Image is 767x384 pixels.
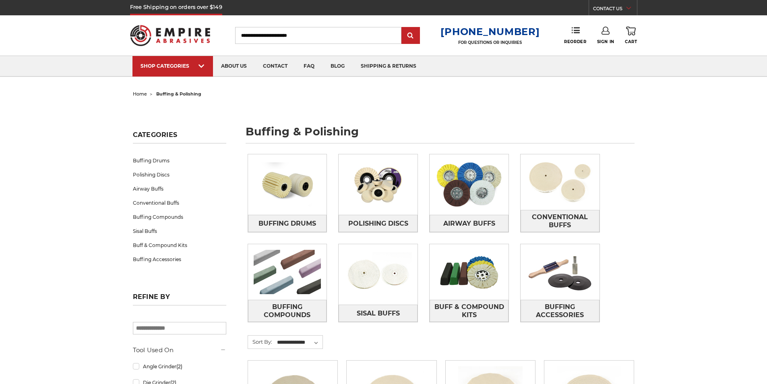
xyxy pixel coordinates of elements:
[296,56,323,77] a: faq
[521,210,600,232] a: Conventional Buffs
[248,215,327,232] a: Buffing Drums
[625,27,637,44] a: Cart
[176,363,182,369] span: (2)
[440,26,540,37] a: [PHONE_NUMBER]
[248,244,327,300] img: Buffing Compounds
[248,336,272,348] label: Sort By:
[564,39,586,44] span: Reorder
[276,336,323,349] select: Sort By:
[430,300,508,322] span: Buff & Compound Kits
[403,28,419,44] input: Submit
[339,157,418,212] img: Polishing Discs
[133,238,226,252] a: Buff & Compound Kits
[521,210,599,232] span: Conventional Buffs
[521,300,600,322] a: Buffing Accessories
[133,224,226,238] a: Sisal Buffs
[430,244,509,300] img: Buff & Compound Kits
[323,56,353,77] a: blog
[133,359,226,374] a: Angle Grinder(2)
[141,63,205,69] div: SHOP CATEGORIES
[339,247,418,302] img: Sisal Buffs
[213,56,255,77] a: about us
[353,56,424,77] a: shipping & returns
[248,300,327,322] a: Buffing Compounds
[156,91,201,97] span: buffing & polishing
[339,305,418,322] a: Sisal Buffs
[133,168,226,182] a: Polishing Discs
[130,20,211,51] img: Empire Abrasives
[597,39,614,44] span: Sign In
[133,210,226,224] a: Buffing Compounds
[443,217,495,230] span: Airway Buffs
[593,4,637,15] a: CONTACT US
[521,300,599,322] span: Buffing Accessories
[133,182,226,196] a: Airway Buffs
[133,131,226,143] h5: Categories
[625,39,637,44] span: Cart
[133,252,226,266] a: Buffing Accessories
[258,217,316,230] span: Buffing Drums
[339,215,418,232] a: Polishing Discs
[133,196,226,210] a: Conventional Buffs
[348,217,408,230] span: Polishing Discs
[521,244,600,300] img: Buffing Accessories
[133,345,226,355] h5: Tool Used On
[133,154,226,168] a: Buffing Drums
[440,40,540,45] p: FOR QUESTIONS OR INQUIRIES
[430,215,509,232] a: Airway Buffs
[255,56,296,77] a: contact
[246,126,635,143] h1: buffing & polishing
[357,307,400,320] span: Sisal Buffs
[430,157,509,212] img: Airway Buffs
[430,300,509,322] a: Buff & Compound Kits
[133,91,147,97] a: home
[133,293,226,305] h5: Refine by
[248,157,327,212] img: Buffing Drums
[521,154,600,210] img: Conventional Buffs
[564,27,586,44] a: Reorder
